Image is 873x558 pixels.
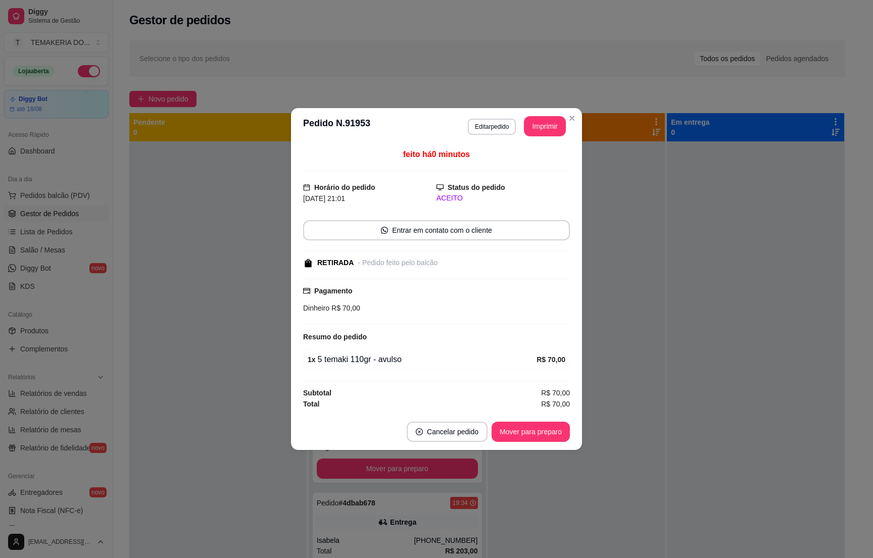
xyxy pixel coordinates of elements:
span: Dinheiro [303,304,329,312]
strong: Resumo do pedido [303,333,367,341]
div: 5 temaki 110gr - avulso [308,353,537,366]
span: close-circle [416,428,423,435]
span: R$ 70,00 [541,398,570,410]
span: credit-card [303,287,310,294]
span: calendar [303,184,310,191]
span: R$ 70,00 [329,304,360,312]
button: Editarpedido [468,119,516,135]
span: whats-app [381,227,388,234]
span: desktop [437,184,444,191]
div: - Pedido feito pelo balcão [358,258,438,268]
button: Mover para preparo [492,422,570,442]
h3: Pedido N. 91953 [303,116,370,136]
strong: Horário do pedido [314,183,375,191]
span: [DATE] 21:01 [303,194,345,202]
div: ACEITO [437,193,570,204]
div: RETIRADA [317,258,354,268]
strong: Total [303,400,319,408]
span: feito há 0 minutos [403,150,470,159]
strong: 1 x [308,356,316,364]
button: Imprimir [524,116,566,136]
strong: Status do pedido [448,183,505,191]
strong: Subtotal [303,389,331,397]
strong: R$ 70,00 [537,356,565,364]
button: Close [564,110,580,126]
button: whats-appEntrar em contato com o cliente [303,220,570,240]
strong: Pagamento [314,287,352,295]
span: R$ 70,00 [541,387,570,398]
button: close-circleCancelar pedido [407,422,488,442]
